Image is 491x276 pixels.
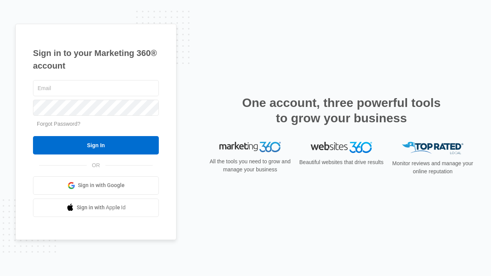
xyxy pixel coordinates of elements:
[33,80,159,96] input: Email
[33,136,159,154] input: Sign In
[390,159,476,176] p: Monitor reviews and manage your online reputation
[240,95,443,126] h2: One account, three powerful tools to grow your business
[87,161,105,169] span: OR
[33,176,159,195] a: Sign in with Google
[311,142,372,153] img: Websites 360
[219,142,281,153] img: Marketing 360
[207,158,293,174] p: All the tools you need to grow and manage your business
[402,142,463,154] img: Top Rated Local
[33,47,159,72] h1: Sign in to your Marketing 360® account
[78,181,125,189] span: Sign in with Google
[298,158,384,166] p: Beautiful websites that drive results
[33,199,159,217] a: Sign in with Apple Id
[37,121,81,127] a: Forgot Password?
[77,204,126,212] span: Sign in with Apple Id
